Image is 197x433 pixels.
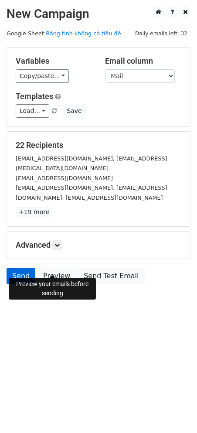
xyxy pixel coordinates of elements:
[46,30,121,37] a: Bảng tính không có tiêu đề
[7,268,35,284] a: Send
[153,391,197,433] iframe: Chat Widget
[16,175,113,181] small: [EMAIL_ADDRESS][DOMAIN_NAME]
[16,56,92,66] h5: Variables
[16,184,167,201] small: [EMAIL_ADDRESS][DOMAIN_NAME], [EMAIL_ADDRESS][DOMAIN_NAME], [EMAIL_ADDRESS][DOMAIN_NAME]
[132,30,190,37] a: Daily emails left: 32
[16,240,181,250] h5: Advanced
[9,278,96,300] div: Preview your emails before sending
[105,56,181,66] h5: Email column
[7,7,190,21] h2: New Campaign
[78,268,144,284] a: Send Test Email
[16,155,167,172] small: [EMAIL_ADDRESS][DOMAIN_NAME], [EMAIL_ADDRESS][MEDICAL_DATA][DOMAIN_NAME]
[16,69,69,83] a: Copy/paste...
[37,268,76,284] a: Preview
[16,92,53,101] a: Templates
[16,207,52,218] a: +19 more
[7,30,121,37] small: Google Sheet:
[132,29,190,38] span: Daily emails left: 32
[16,140,181,150] h5: 22 Recipients
[63,104,85,118] button: Save
[16,104,49,118] a: Load...
[153,391,197,433] div: Tiện ích trò chuyện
